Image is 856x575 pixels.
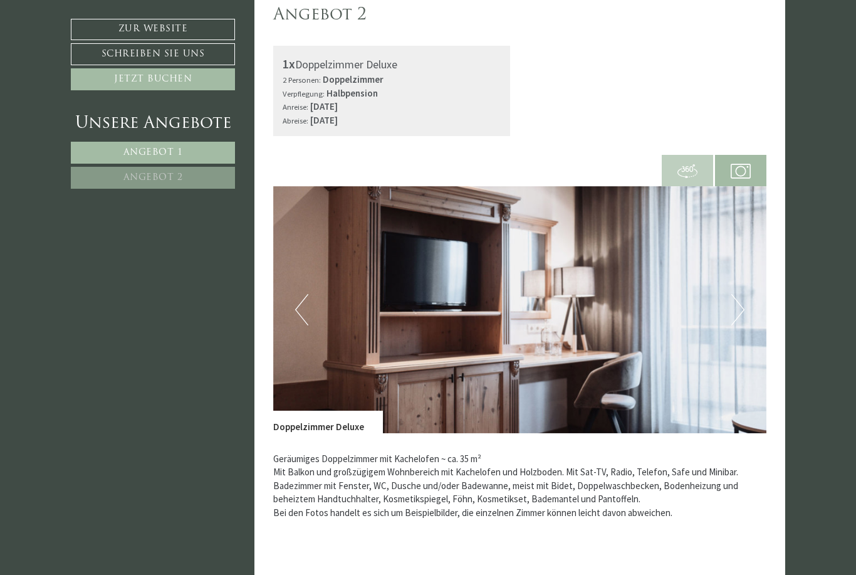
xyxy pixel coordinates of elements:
b: Doppelzimmer [323,73,384,85]
div: Unsere Angebote [71,112,235,135]
button: Next [731,294,744,325]
small: 14:06 [19,58,179,66]
a: Schreiben Sie uns [71,43,235,65]
b: Halbpension [326,87,378,99]
img: camera.svg [731,161,751,181]
img: 360-grad.svg [677,161,697,181]
a: Zur Website [71,19,235,40]
button: Previous [295,294,308,325]
a: Jetzt buchen [71,68,235,90]
span: Angebot 2 [123,173,183,182]
div: Angebot 2 [273,4,367,27]
b: [DATE] [310,114,338,126]
div: Doppelzimmer Deluxe [273,411,383,433]
b: [DATE] [310,100,338,112]
div: Guten Tag, wie können wir Ihnen helfen? [9,33,185,69]
small: 2 Personen: [283,75,321,85]
b: 1x [283,56,295,71]
div: Montis – Active Nature Spa [19,36,179,45]
button: Senden [412,330,494,352]
small: Abreise: [283,115,308,125]
p: Geräumiges Doppelzimmer mit Kachelofen ~ ca. 35 m² Mit Balkon und großzügigem Wohnbereich mit Kac... [273,452,767,519]
img: image [273,186,767,433]
span: Angebot 1 [123,148,183,157]
small: Anreise: [283,102,308,112]
div: [DATE] [226,9,268,29]
small: Verpflegung: [283,88,325,98]
div: Doppelzimmer Deluxe [283,55,501,73]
